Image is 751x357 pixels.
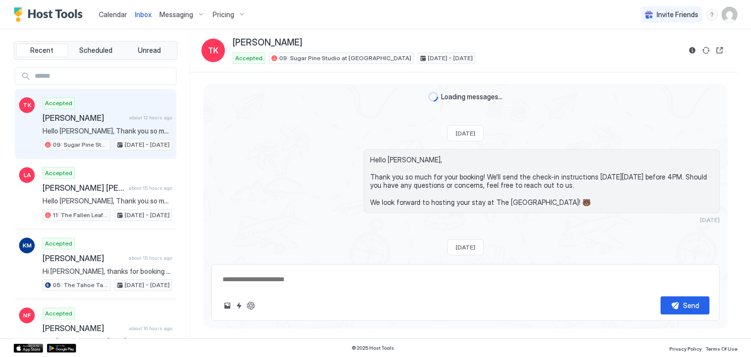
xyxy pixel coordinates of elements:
button: Recent [16,44,68,57]
span: Unread [138,46,161,55]
span: TK [208,45,219,56]
span: Pricing [213,10,234,19]
span: Inbox [135,10,152,19]
span: about 15 hours ago [129,255,172,261]
div: loading [428,92,438,102]
div: Send [683,300,699,311]
span: 09: Sugar Pine Studio at [GEOGRAPHIC_DATA] [53,140,108,149]
span: Invite Friends [657,10,698,19]
button: Send [661,296,709,314]
button: Quick reply [233,300,245,312]
a: App Store [14,344,43,353]
div: tab-group [14,41,177,60]
button: Open reservation [714,45,726,56]
button: Unread [123,44,175,57]
span: Messaging [159,10,193,19]
span: [PERSON_NAME] [43,113,125,123]
span: Accepted [235,54,263,63]
span: 05: The Tahoe Tamarack Pet Friendly Studio [53,281,108,290]
span: about 15 hours ago [129,185,172,191]
div: User profile [722,7,737,22]
span: Loading messages... [441,92,503,101]
span: [DATE] [456,244,475,251]
button: Scheduled [70,44,122,57]
span: [DATE] [456,130,475,137]
span: [PERSON_NAME] [43,323,125,333]
span: about 12 hours ago [129,114,172,121]
a: Host Tools Logo [14,7,87,22]
span: 09: Sugar Pine Studio at [GEOGRAPHIC_DATA] [279,54,411,63]
span: Accepted [45,99,72,108]
span: [DATE] - [DATE] [125,281,170,290]
button: Reservation information [686,45,698,56]
span: Scheduled [79,46,112,55]
span: Accepted [45,239,72,248]
a: Google Play Store [47,344,76,353]
span: Hello [PERSON_NAME], Thank you so much for your booking! We'll send the check-in instructions [DA... [43,197,172,205]
div: menu [706,9,718,21]
span: about 16 hours ago [129,325,172,332]
input: Input Field [31,68,176,85]
span: [DATE] - [DATE] [125,140,170,149]
span: Recent [30,46,53,55]
span: Calendar [99,10,127,19]
button: Sync reservation [700,45,712,56]
span: TK [23,101,31,110]
span: Accepted [45,309,72,318]
span: Hello [PERSON_NAME], Thank you so much for your booking! We'll send the check-in instructions [DA... [370,156,713,207]
span: [PERSON_NAME] [PERSON_NAME] [43,183,125,193]
span: Privacy Policy [669,346,702,352]
a: Terms Of Use [706,343,737,353]
span: [DATE] [700,216,720,223]
span: Hi [PERSON_NAME], thanks for booking your stay with us! Details of your Booking: 📍 [STREET_ADDRES... [43,267,172,276]
a: Privacy Policy [669,343,702,353]
a: Calendar [99,9,127,20]
button: ChatGPT Auto Reply [245,300,257,312]
span: Hey [PERSON_NAME] and [PERSON_NAME]! My partner and I have a wedding to go to the weekend of [DAT... [43,337,172,346]
span: Terms Of Use [706,346,737,352]
span: LA [23,171,31,179]
span: [DATE] - [DATE] [428,54,473,63]
span: [PERSON_NAME] [233,37,302,48]
span: Hello [PERSON_NAME], Thank you so much for your booking! We'll send the check-in instructions [DA... [43,127,172,135]
span: [PERSON_NAME] [43,253,125,263]
span: 11: The Fallen Leaf Pet Friendly Studio [53,211,108,220]
span: KM [22,241,32,250]
span: NF [23,311,31,320]
span: © 2025 Host Tools [352,345,394,351]
span: [DATE] - [DATE] [125,211,170,220]
span: Accepted [45,169,72,178]
button: Upload image [221,300,233,312]
a: Inbox [135,9,152,20]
